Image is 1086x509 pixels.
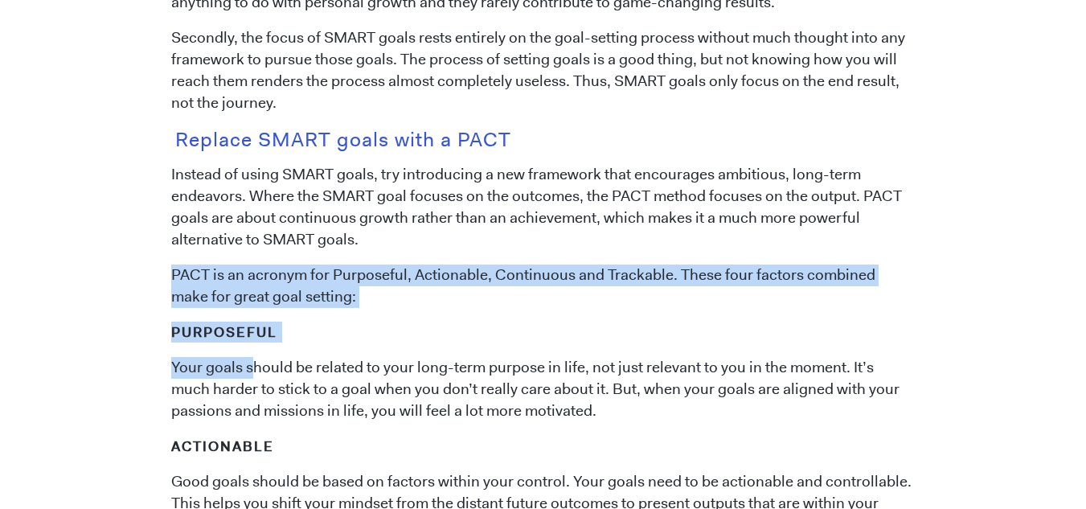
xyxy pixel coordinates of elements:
p: Secondly, the focus of SMART goals rests entirely on the goal-setting process without much though... [171,27,915,114]
p: Your goals should be related to your long-term purpose in life, not just relevant to you in the m... [171,357,915,422]
p: PACT is an acronym for Purposeful, Actionable, Continuous and Trackable. These four factors combi... [171,265,915,308]
p: Instead of using SMART goals, try introducing a new framework that encourages ambitious, long-ter... [171,164,915,251]
mark: Replace SMART goals with a PACT [171,122,515,157]
strong: Purposeful [171,323,277,341]
strong: Actionable [171,437,274,455]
